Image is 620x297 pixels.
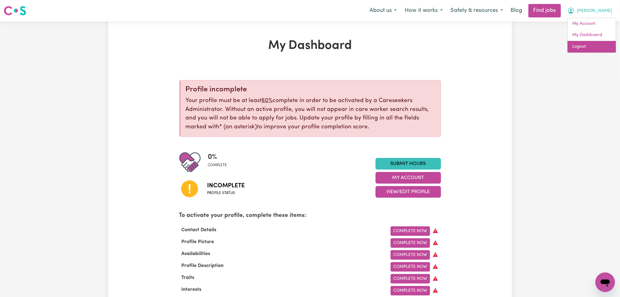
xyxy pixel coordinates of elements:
[568,41,616,53] a: Logout
[391,262,430,272] a: Complete Now
[207,190,245,196] span: Profile status
[529,4,561,17] a: Find jobs
[596,273,615,292] iframe: Button to launch messaging window
[179,228,219,233] span: Contact Details
[391,286,430,295] a: Complete Now
[568,18,616,30] a: My Account
[262,98,273,104] u: 60%
[179,211,441,220] p: To activate your profile, complete these items:
[567,18,616,53] div: My Account
[179,38,441,53] h1: My Dashboard
[4,4,26,18] a: Careseekers logo
[220,124,257,130] span: an asterisk
[376,186,441,198] button: View/Edit Profile
[179,275,197,280] span: Traits
[179,240,217,244] span: Profile Picture
[179,287,204,292] span: Interests
[179,251,213,256] span: Availabilities
[366,4,401,17] button: About us
[207,181,245,190] span: Incomplete
[376,158,441,170] a: Submit Hours
[391,226,430,236] a: Complete Now
[208,163,227,168] span: complete
[568,29,616,41] a: My Dashboard
[4,5,26,16] img: Careseekers logo
[507,4,526,17] a: Blog
[447,4,507,17] button: Safety & resources
[186,85,436,94] div: Profile incomplete
[563,4,616,17] button: My Account
[577,8,612,14] span: [PERSON_NAME]
[391,274,430,284] a: Complete Now
[208,152,227,163] span: 0 %
[179,263,226,268] span: Profile Description
[376,172,441,184] button: My Account
[391,250,430,260] a: Complete Now
[208,152,232,173] div: Profile completeness: 0%
[391,238,430,248] a: Complete Now
[186,97,436,132] p: Your profile must be at least complete in order to be activated by a Careseekers Administrator. W...
[401,4,447,17] button: How it works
